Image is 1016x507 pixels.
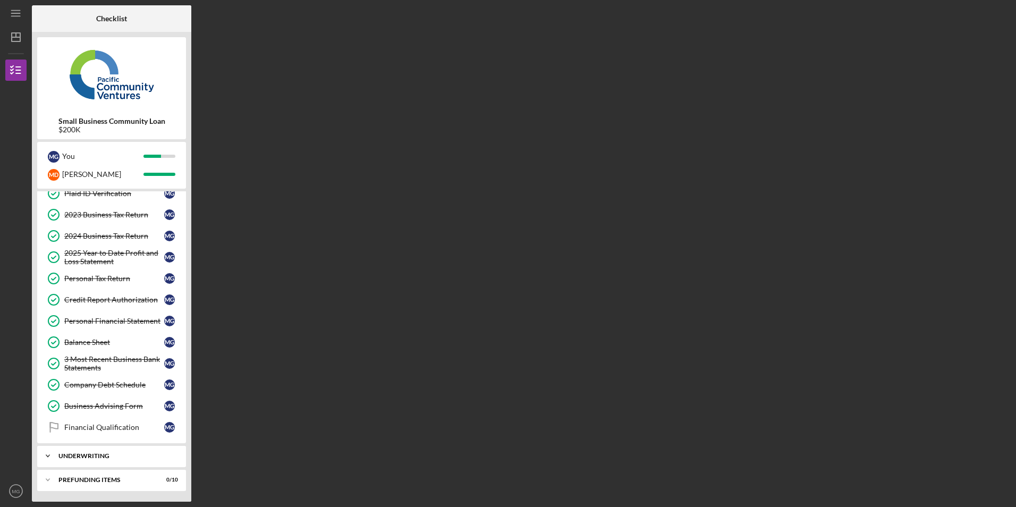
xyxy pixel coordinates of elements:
[96,14,127,23] b: Checklist
[164,209,175,220] div: M G
[43,183,181,204] a: Plaid ID VerificationMG
[62,147,143,165] div: You
[64,295,164,304] div: Credit Report Authorization
[64,210,164,219] div: 2023 Business Tax Return
[64,317,164,325] div: Personal Financial Statement
[43,374,181,395] a: Company Debt ScheduleMG
[58,125,165,134] div: $200K
[64,381,164,389] div: Company Debt Schedule
[164,316,175,326] div: M G
[64,402,164,410] div: Business Advising Form
[43,289,181,310] a: Credit Report AuthorizationMG
[64,338,164,347] div: Balance Sheet
[164,379,175,390] div: M G
[164,294,175,305] div: M G
[43,395,181,417] a: Business Advising FormMG
[64,232,164,240] div: 2024 Business Tax Return
[58,117,165,125] b: Small Business Community Loan
[43,332,181,353] a: Balance SheetMG
[43,204,181,225] a: 2023 Business Tax ReturnMG
[43,353,181,374] a: 3 Most Recent Business Bank StatementsMG
[62,165,143,183] div: [PERSON_NAME]
[164,252,175,263] div: M G
[164,337,175,348] div: M G
[58,453,173,459] div: Underwriting
[164,358,175,369] div: M G
[164,422,175,433] div: M G
[37,43,186,106] img: Product logo
[64,249,164,266] div: 2025 Year to Date Profit and Loss Statement
[64,423,164,432] div: Financial Qualification
[64,189,164,198] div: Plaid ID Verification
[64,274,164,283] div: Personal Tax Return
[58,477,151,483] div: Prefunding Items
[43,247,181,268] a: 2025 Year to Date Profit and Loss StatementMG
[5,480,27,502] button: MG
[43,225,181,247] a: 2024 Business Tax ReturnMG
[64,355,164,372] div: 3 Most Recent Business Bank Statements
[12,488,20,494] text: MG
[164,231,175,241] div: M G
[164,273,175,284] div: M G
[43,310,181,332] a: Personal Financial StatementMG
[48,169,60,181] div: M D
[164,188,175,199] div: M G
[159,477,178,483] div: 0 / 10
[43,417,181,438] a: Financial QualificationMG
[48,151,60,163] div: M G
[43,268,181,289] a: Personal Tax ReturnMG
[164,401,175,411] div: M G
